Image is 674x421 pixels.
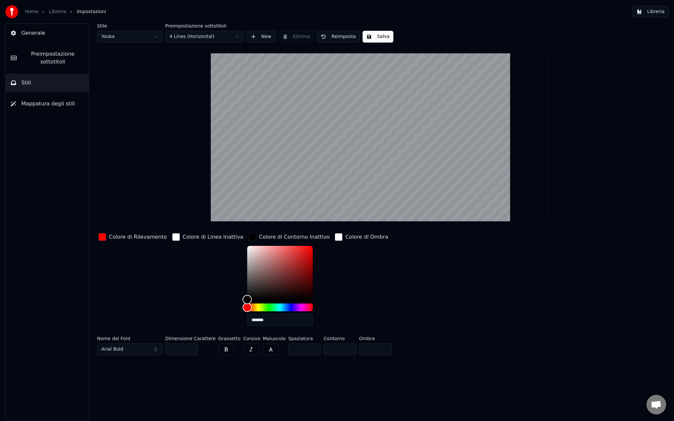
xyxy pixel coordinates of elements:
[97,232,168,242] button: Colore di Rilevamento
[165,336,216,341] label: Dimensione Carattere
[109,233,167,241] div: Colore di Rilevamento
[97,336,163,341] label: Nome del Font
[363,31,393,43] button: Salva
[247,232,331,242] button: Colore di Contorno Inattivo
[6,74,89,92] button: Stili
[97,24,163,28] label: Stile
[632,6,669,18] button: Libreria
[21,79,31,87] span: Stili
[247,31,276,43] button: New
[183,233,243,241] div: Colore di Linea Inattiva
[317,31,360,43] button: Reimposta
[359,336,392,341] label: Ombra
[263,336,286,341] label: Maiuscolo
[247,246,313,300] div: Color
[247,303,313,311] div: Hue
[101,346,123,353] span: Arial Bold
[21,29,45,37] span: Generale
[49,9,66,15] a: Libreria
[345,233,388,241] div: Colore di Ombra
[77,9,106,15] span: Impostazioni
[6,45,89,71] button: Preimpostazione sottotitoli
[171,232,245,242] button: Colore di Linea Inattiva
[288,336,321,341] label: Spaziatura
[243,336,260,341] label: Corsivo
[333,232,389,242] button: Colore di Ombra
[21,100,75,108] span: Mappatura degli stili
[25,9,38,15] a: Home
[5,5,18,18] img: youka
[259,233,329,241] div: Colore di Contorno Inattivo
[25,9,106,15] nav: breadcrumb
[22,50,84,66] span: Preimpostazione sottotitoli
[6,24,89,42] button: Generale
[6,95,89,113] button: Mappatura degli stili
[646,395,666,414] div: Aprire la chat
[165,24,244,28] label: Preimpostazione sottotitoli
[218,336,241,341] label: Grassetto
[324,336,356,341] label: Contorno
